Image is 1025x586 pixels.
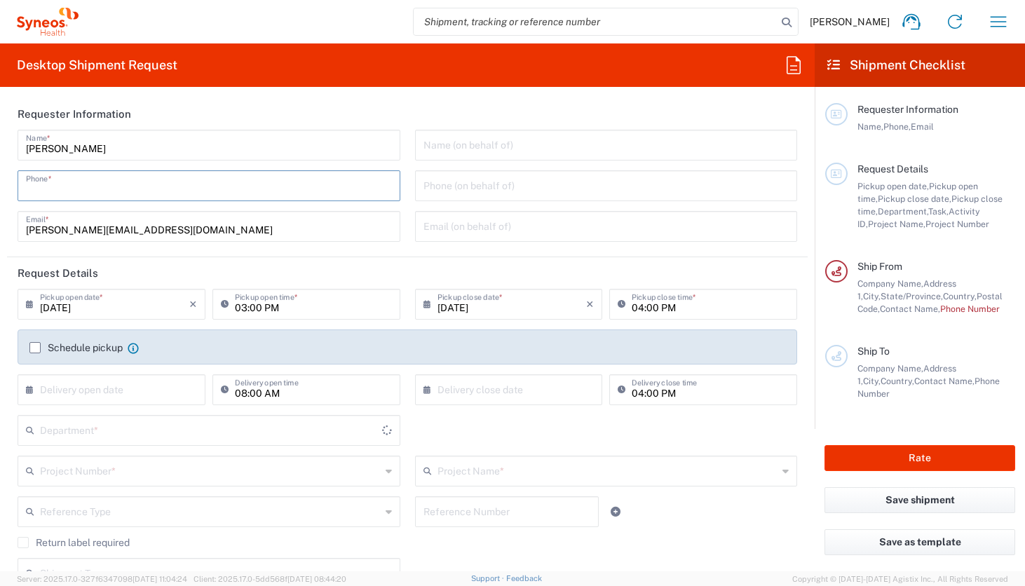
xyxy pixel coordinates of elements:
label: Return label required [18,537,130,548]
a: Feedback [506,574,542,582]
span: Company Name, [857,363,923,374]
span: Company Name, [857,278,923,289]
span: State/Province, [881,291,943,301]
span: Ship To [857,346,890,357]
span: Server: 2025.17.0-327f6347098 [17,575,187,583]
a: Support [471,574,506,582]
span: Copyright © [DATE]-[DATE] Agistix Inc., All Rights Reserved [792,573,1008,585]
input: Shipment, tracking or reference number [414,8,777,35]
span: Project Number [925,219,989,229]
span: Department, [878,206,928,217]
span: Project Name, [868,219,925,229]
span: [PERSON_NAME] [810,15,890,28]
span: [DATE] 11:04:24 [133,575,187,583]
span: Country, [881,376,914,386]
span: Request Details [857,163,928,175]
span: Phone Number [940,304,1000,314]
button: Rate [824,445,1015,471]
h2: Request Details [18,266,98,280]
span: Pickup close date, [878,193,951,204]
span: Task, [928,206,949,217]
span: Requester Information [857,104,958,115]
span: Name, [857,121,883,132]
a: Add Reference [606,502,625,522]
button: Save shipment [824,487,1015,513]
label: Schedule pickup [29,342,123,353]
h2: Desktop Shipment Request [17,57,177,74]
span: [DATE] 08:44:20 [287,575,346,583]
i: × [586,293,594,315]
i: × [189,293,197,315]
span: City, [863,291,881,301]
span: Contact Name, [914,376,975,386]
span: Ship From [857,261,902,272]
span: Pickup open date, [857,181,929,191]
button: Save as template [824,529,1015,555]
h2: Shipment Checklist [827,57,965,74]
span: Country, [943,291,977,301]
span: City, [863,376,881,386]
h2: Requester Information [18,107,131,121]
span: Client: 2025.17.0-5dd568f [194,575,346,583]
span: Email [911,121,934,132]
span: Contact Name, [880,304,940,314]
span: Phone, [883,121,911,132]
